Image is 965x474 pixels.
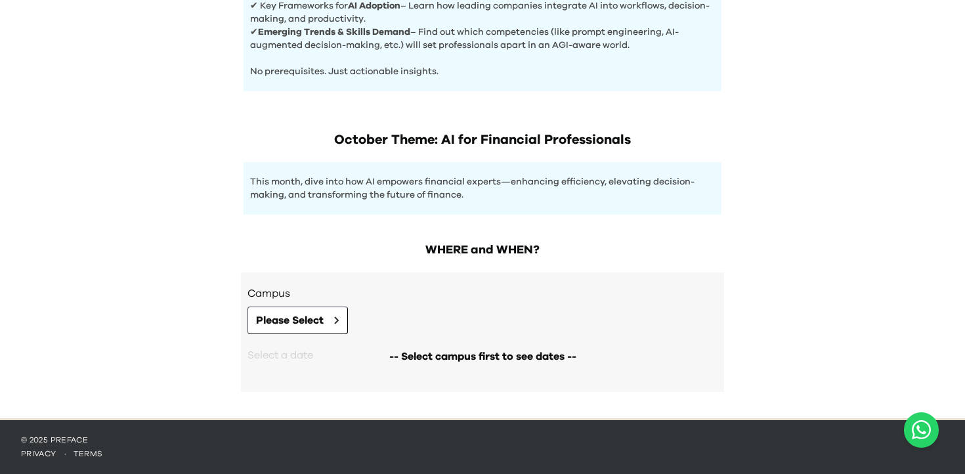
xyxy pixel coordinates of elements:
h3: Campus [247,286,718,301]
p: ✔ – Find out which competencies (like prompt engineering, AI-augmented decision-making, etc.) wil... [250,26,715,52]
span: -- Select campus first to see dates -- [389,349,576,364]
h2: WHERE and WHEN? [241,241,724,259]
b: AI Adoption [348,1,400,11]
p: This month, dive into how AI empowers financial experts—enhancing efficiency, elevating decision-... [250,175,715,202]
a: terms [74,450,103,458]
a: Chat with us on WhatsApp [904,412,939,448]
span: · [56,450,74,458]
h1: October Theme: AI for Financial Professionals [244,131,721,149]
a: privacy [21,450,56,458]
button: Open WhatsApp chat [904,412,939,448]
b: Emerging Trends & Skills Demand [258,28,410,37]
span: Please Select [256,312,324,328]
p: © 2025 Preface [21,435,944,445]
button: Please Select [247,307,348,334]
p: No prerequisites. Just actionable insights. [250,52,715,78]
